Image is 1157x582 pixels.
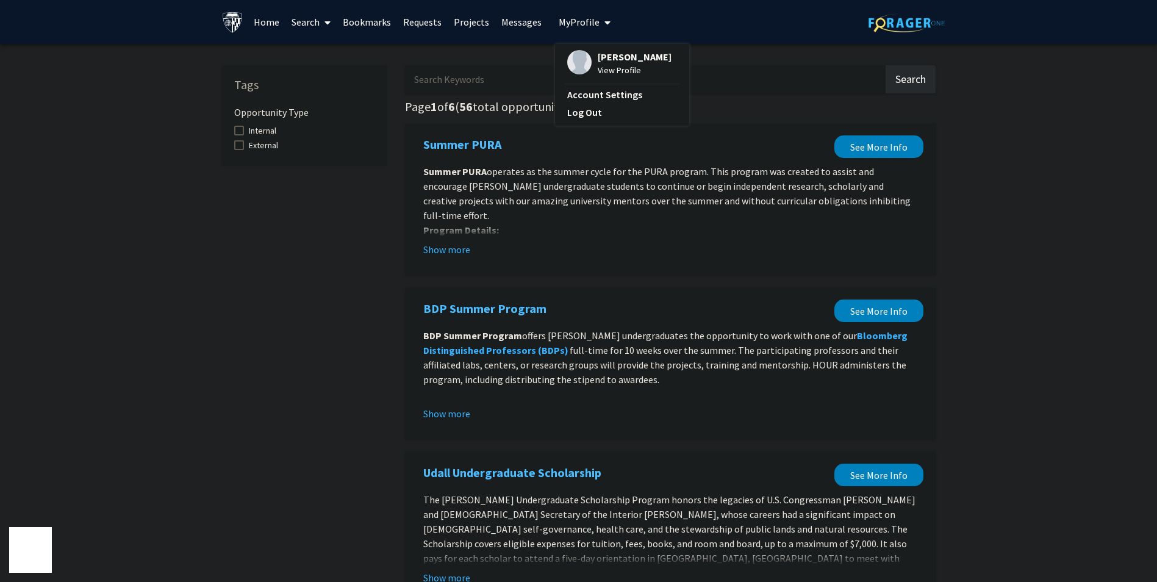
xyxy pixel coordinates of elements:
h5: Page of ( total opportunities results) [405,99,936,114]
span: View Profile [598,63,672,77]
span: 6 [448,99,455,114]
iframe: Chat [9,527,52,573]
p: offers [PERSON_NAME] undergraduates the opportunity to work with one of our full-time for 10 week... [423,328,917,387]
span: 1 [431,99,437,114]
a: Requests [397,1,448,43]
span: External [249,138,278,153]
div: Profile Picture[PERSON_NAME]View Profile [567,50,672,77]
span: operates as the summer cycle for the PURA program. This program was created to assist and encoura... [423,165,911,221]
a: Messages [495,1,548,43]
h6: Opportunity Type [234,97,374,118]
a: Opens in a new tab [423,464,601,482]
img: ForagerOne Logo [869,13,945,32]
a: Projects [448,1,495,43]
span: 56 [459,99,473,114]
a: Home [248,1,285,43]
span: My Profile [559,16,600,28]
strong: Program Details: [423,224,499,236]
a: Account Settings [567,87,677,102]
strong: BDP Summer Program [423,329,522,342]
a: Log Out [567,105,677,120]
a: Search [285,1,337,43]
a: Opens in a new tab [423,135,501,154]
a: Opens in a new tab [834,464,923,486]
strong: Summer PURA [423,165,487,178]
img: Profile Picture [567,50,592,74]
a: Bookmarks [337,1,397,43]
button: Show more [423,406,470,421]
span: [PERSON_NAME] [598,50,672,63]
a: Opens in a new tab [834,135,923,158]
span: Internal [249,123,276,138]
button: Show more [423,242,470,257]
button: Search [886,65,936,93]
a: Opens in a new tab [834,300,923,322]
a: Opens in a new tab [423,300,546,318]
input: Search Keywords [405,65,884,93]
img: Johns Hopkins University Logo [222,12,243,33]
h5: Tags [234,77,374,92]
